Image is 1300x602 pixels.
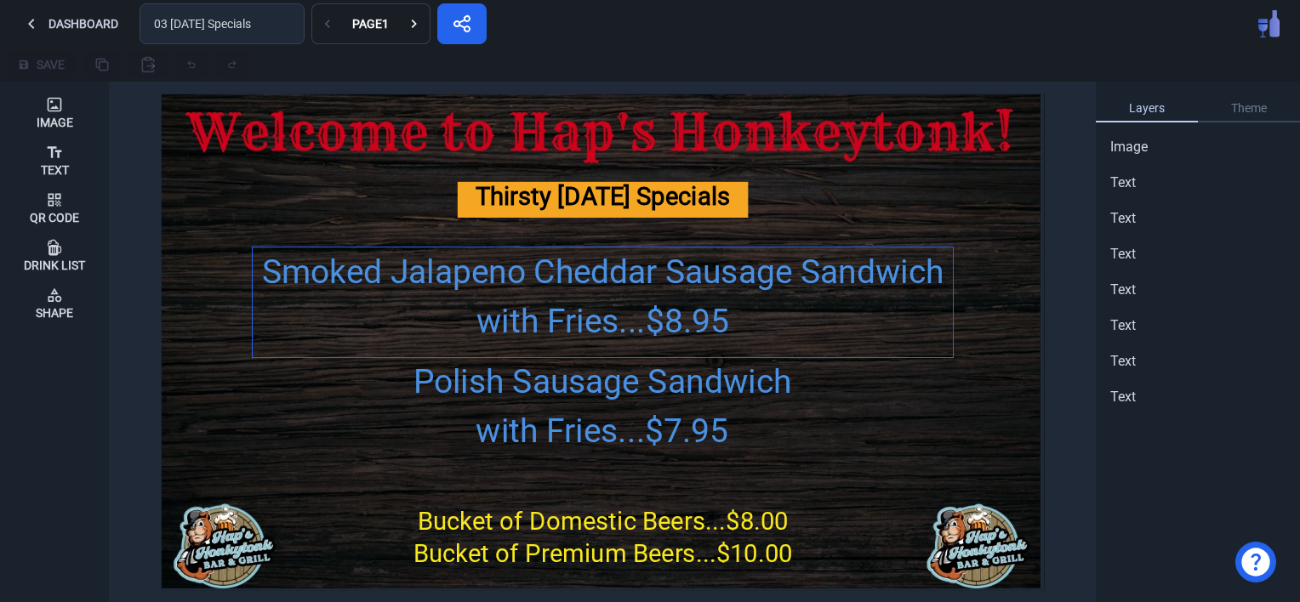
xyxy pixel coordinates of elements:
[24,259,85,271] div: Drink List
[36,307,73,319] div: Shape
[328,503,878,540] div: Bucket of Domestic Beers...$8.00
[284,535,921,572] div: Bucket of Premium Beers...$10.00
[342,3,399,44] button: Page1
[1110,244,1136,264] span: Text
[41,164,69,176] div: Text
[253,247,953,347] div: Smoked Jalapeno Cheddar Sausage Sandwich with Fries...$8.95
[1258,10,1280,37] img: Pub Menu
[7,3,133,44] button: Dashboard
[37,116,73,128] div: Image
[458,182,749,218] div: Thirsty [DATE] Specials
[1110,351,1136,372] span: Text
[395,357,810,457] div: Polish Sausage Sandwich with Fries...$7.95
[1110,137,1148,157] span: Image
[1110,208,1136,229] span: Text
[7,136,102,184] button: Text
[1198,95,1300,122] a: Theme
[7,231,102,279] button: Drink List
[1110,173,1136,193] span: Text
[349,18,392,30] div: Page 1
[30,212,79,224] div: Qr Code
[7,279,102,327] button: Shape
[1096,95,1198,122] a: Layers
[1110,387,1136,407] span: Text
[7,184,102,231] button: Qr Code
[7,88,102,136] button: Image
[1110,315,1136,336] span: Text
[1110,280,1136,300] span: Text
